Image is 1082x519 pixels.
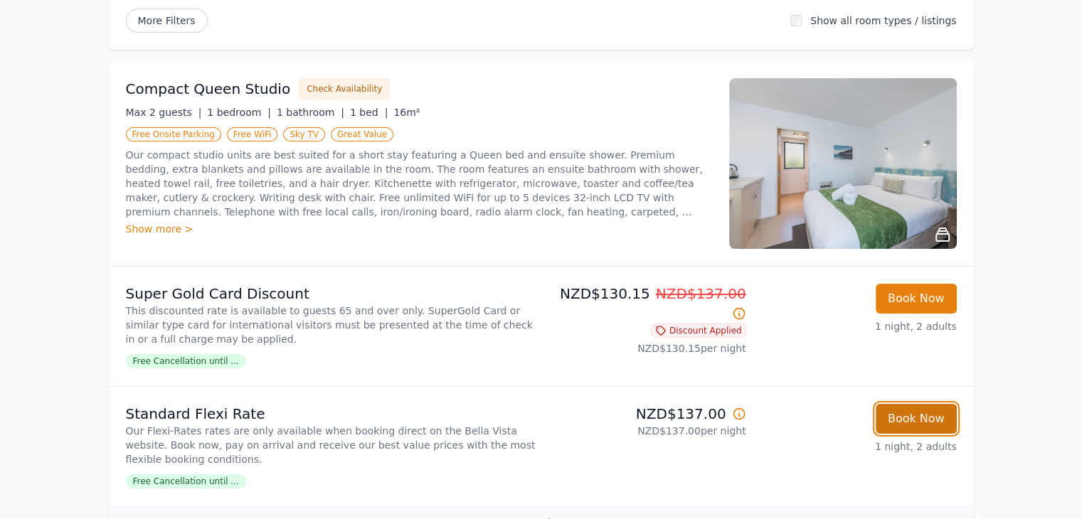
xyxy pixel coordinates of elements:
[126,404,536,424] p: Standard Flexi Rate
[126,474,246,488] span: Free Cancellation until ...
[547,404,746,424] p: NZD$137.00
[810,15,956,26] label: Show all room types / listings
[876,404,957,434] button: Book Now
[126,127,221,141] span: Free Onsite Parking
[126,284,536,304] p: Super Gold Card Discount
[126,148,712,219] p: Our compact studio units are best suited for a short stay featuring a Queen bed and ensuite showe...
[126,304,536,346] p: This discounted rate is available to guests 65 and over only. SuperGold Card or similar type card...
[331,127,393,141] span: Great Value
[350,107,388,118] span: 1 bed |
[283,127,325,141] span: Sky TV
[126,222,712,236] div: Show more >
[758,319,957,333] p: 1 night, 2 adults
[126,79,291,99] h3: Compact Queen Studio
[651,323,746,338] span: Discount Applied
[126,107,202,118] span: Max 2 guests |
[126,9,208,33] span: More Filters
[876,284,957,314] button: Book Now
[393,107,420,118] span: 16m²
[126,354,246,368] span: Free Cancellation until ...
[656,285,746,302] span: NZD$137.00
[207,107,271,118] span: 1 bedroom |
[547,341,746,355] p: NZD$130.15 per night
[547,424,746,438] p: NZD$137.00 per night
[758,439,957,454] p: 1 night, 2 adults
[277,107,344,118] span: 1 bathroom |
[126,424,536,466] p: Our Flexi-Rates rates are only available when booking direct on the Bella Vista website. Book now...
[227,127,278,141] span: Free WiFi
[547,284,746,323] p: NZD$130.15
[299,78,390,100] button: Check Availability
